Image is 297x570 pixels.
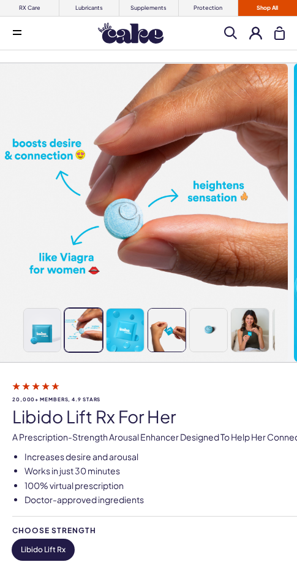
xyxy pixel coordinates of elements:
[65,309,102,352] img: Libido Lift Rx For Her
[12,539,74,560] button: Libido Lift Rx
[190,309,227,352] img: Libido Lift Rx For Her
[23,309,61,352] img: Libido Lift Rx For Her
[107,309,144,352] img: Libido Lift Rx For Her
[148,309,186,352] img: Libido Lift Rx For Her
[231,309,269,352] img: Libido Lift Rx For Her
[98,23,164,44] img: Hello Cake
